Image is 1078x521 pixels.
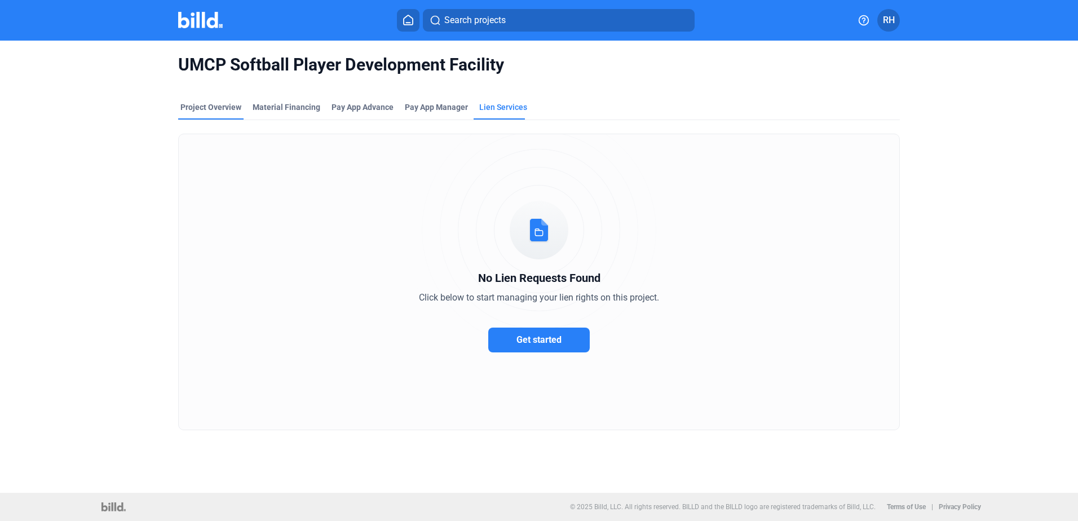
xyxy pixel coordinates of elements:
[253,101,320,113] div: Material Financing
[178,12,223,28] img: Billd Company Logo
[883,14,895,27] span: RH
[101,502,126,511] img: logo
[877,9,900,32] button: RH
[931,503,933,511] p: |
[332,101,394,113] div: Pay App Advance
[479,101,527,113] div: Lien Services
[939,503,981,511] b: Privacy Policy
[887,503,926,511] b: Terms of Use
[444,14,506,27] span: Search projects
[570,503,876,511] p: © 2025 Billd, LLC. All rights reserved. BILLD and the BILLD logo are registered trademarks of Bil...
[423,9,695,32] button: Search projects
[405,101,468,113] span: Pay App Manager
[180,101,241,113] div: Project Overview
[419,292,659,303] span: Click below to start managing your lien rights on this project.
[488,328,590,352] button: Get started
[516,334,562,345] span: Get started
[178,54,900,76] span: UMCP Softball Player Development Facility
[478,271,600,285] span: No Lien Requests Found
